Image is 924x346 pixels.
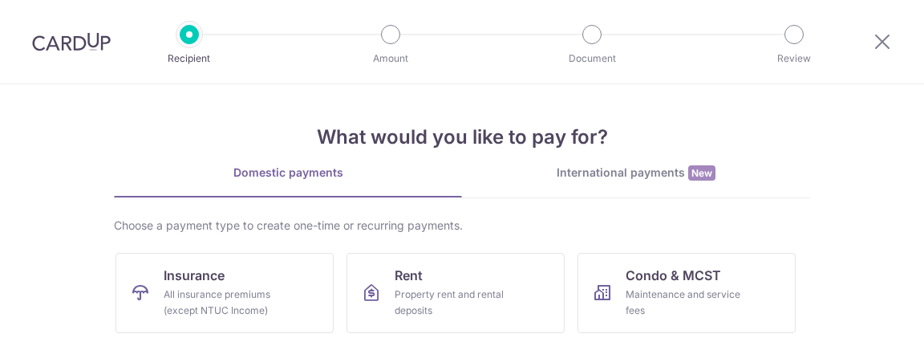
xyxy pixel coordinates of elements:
div: Maintenance and service fees [626,287,741,319]
div: International payments [462,165,810,181]
p: Recipient [130,51,249,67]
span: New [688,165,715,181]
img: CardUp [32,32,111,51]
span: Condo & MCST [626,266,721,285]
a: InsuranceAll insurance premiums (except NTUC Income) [115,253,334,333]
h4: What would you like to pay for? [114,123,810,152]
span: Rent [395,266,423,285]
div: Choose a payment type to create one-time or recurring payments. [114,218,810,234]
div: Domestic payments [114,165,462,181]
a: Condo & MCSTMaintenance and service fees [577,253,796,333]
div: Property rent and rental deposits [395,287,510,319]
p: Review [735,51,853,67]
a: RentProperty rent and rental deposits [346,253,565,333]
p: Document [533,51,651,67]
p: Amount [331,51,450,67]
div: All insurance premiums (except NTUC Income) [164,287,279,319]
span: Insurance [164,266,225,285]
